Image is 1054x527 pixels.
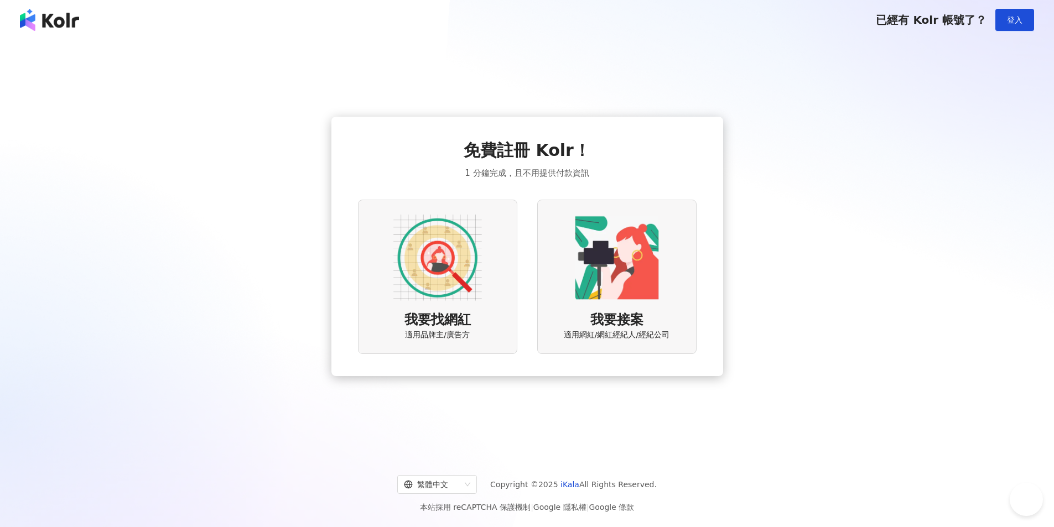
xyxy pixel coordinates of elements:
[490,478,657,491] span: Copyright © 2025 All Rights Reserved.
[590,311,643,330] span: 我要接案
[531,503,533,512] span: |
[995,9,1034,31] button: 登入
[464,139,590,162] span: 免費註冊 Kolr！
[573,213,661,302] img: KOL identity option
[589,503,634,512] a: Google 條款
[404,476,460,493] div: 繁體中文
[1010,483,1043,516] iframe: Help Scout Beacon - Open
[1007,15,1022,24] span: 登入
[20,9,79,31] img: logo
[560,480,579,489] a: iKala
[404,311,471,330] span: 我要找網紅
[420,500,634,514] span: 本站採用 reCAPTCHA 保護機制
[564,330,669,341] span: 適用網紅/網紅經紀人/經紀公司
[405,330,470,341] span: 適用品牌主/廣告方
[465,166,589,180] span: 1 分鐘完成，且不用提供付款資訊
[586,503,589,512] span: |
[876,13,986,27] span: 已經有 Kolr 帳號了？
[533,503,586,512] a: Google 隱私權
[393,213,482,302] img: AD identity option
